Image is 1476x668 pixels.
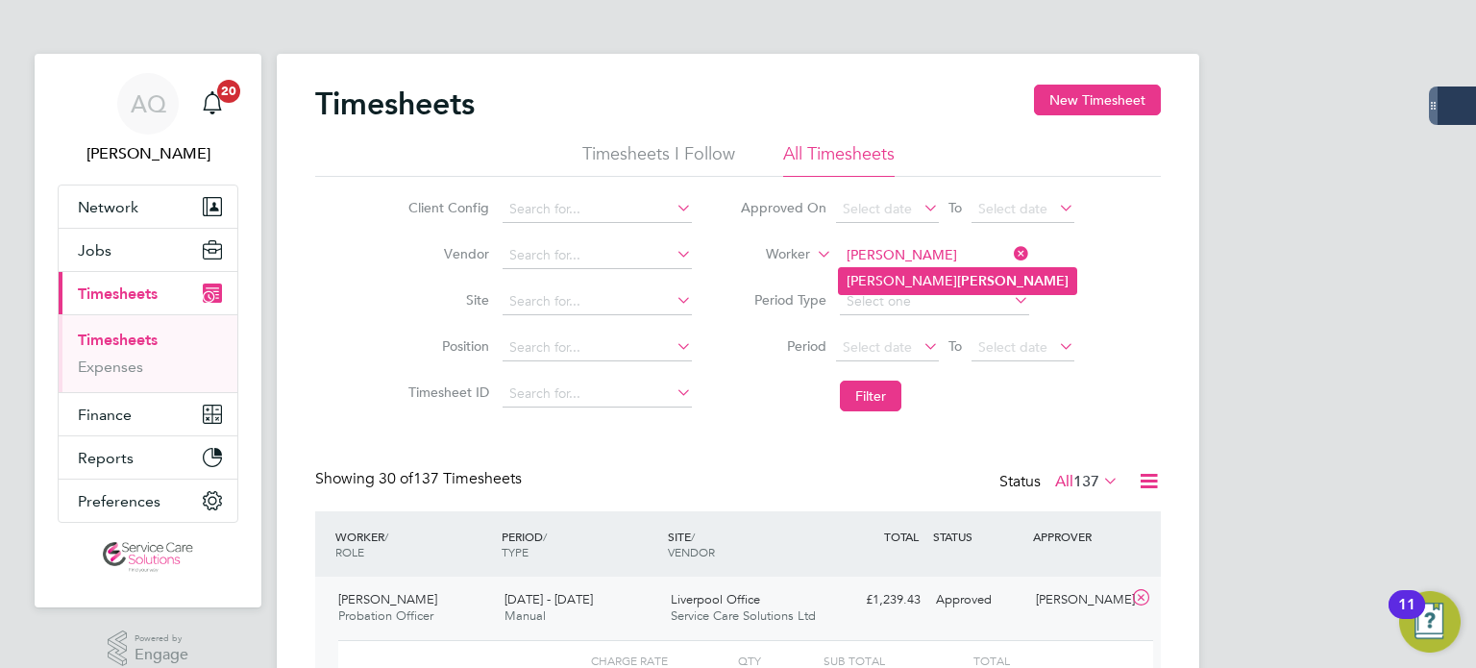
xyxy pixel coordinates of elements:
[1028,584,1128,616] div: [PERSON_NAME]
[783,142,895,177] li: All Timesheets
[78,285,158,303] span: Timesheets
[338,591,437,607] span: [PERSON_NAME]
[503,196,692,223] input: Search for...
[384,529,388,544] span: /
[884,529,919,544] span: TOTAL
[35,54,261,607] nav: Main navigation
[1055,472,1119,491] label: All
[957,273,1069,289] b: [PERSON_NAME]
[59,314,237,392] div: Timesheets
[59,480,237,522] button: Preferences
[338,607,433,624] span: Probation Officer
[503,288,692,315] input: Search for...
[59,272,237,314] button: Timesheets
[668,544,715,559] span: VENDOR
[543,529,547,544] span: /
[1028,519,1128,554] div: APPROVER
[691,529,695,544] span: /
[828,584,928,616] div: £1,239.43
[740,291,826,309] label: Period Type
[503,334,692,361] input: Search for...
[59,229,237,271] button: Jobs
[497,519,663,569] div: PERIOD
[843,338,912,356] span: Select date
[839,268,1076,294] li: [PERSON_NAME]
[503,381,692,408] input: Search for...
[403,199,489,216] label: Client Config
[840,242,1029,269] input: Search for...
[403,337,489,355] label: Position
[403,291,489,309] label: Site
[59,186,237,228] button: Network
[504,591,593,607] span: [DATE] - [DATE]
[403,245,489,262] label: Vendor
[315,469,526,489] div: Showing
[58,542,238,573] a: Go to home page
[1073,472,1099,491] span: 137
[840,381,901,411] button: Filter
[131,91,166,116] span: AQ
[724,245,810,264] label: Worker
[78,241,111,260] span: Jobs
[740,337,826,355] label: Period
[78,449,134,467] span: Reports
[135,631,188,647] span: Powered by
[78,331,158,349] a: Timesheets
[315,85,475,123] h2: Timesheets
[978,200,1047,217] span: Select date
[1034,85,1161,115] button: New Timesheet
[840,288,1029,315] input: Select one
[379,469,522,488] span: 137 Timesheets
[978,338,1047,356] span: Select date
[78,198,138,216] span: Network
[943,334,968,359] span: To
[928,584,1028,616] div: Approved
[1398,605,1415,630] div: 11
[403,383,489,401] label: Timesheet ID
[671,607,816,624] span: Service Care Solutions Ltd
[331,519,497,569] div: WORKER
[943,195,968,220] span: To
[582,142,735,177] li: Timesheets I Follow
[671,591,760,607] span: Liverpool Office
[504,607,546,624] span: Manual
[379,469,413,488] span: 30 of
[108,631,189,667] a: Powered byEngage
[217,80,240,103] span: 20
[58,142,238,165] span: Andrew Quinney
[78,358,143,376] a: Expenses
[59,393,237,435] button: Finance
[335,544,364,559] span: ROLE
[135,647,188,663] span: Engage
[843,200,912,217] span: Select date
[999,469,1122,496] div: Status
[78,406,132,424] span: Finance
[503,242,692,269] input: Search for...
[58,73,238,165] a: AQ[PERSON_NAME]
[103,542,193,573] img: servicecare-logo-retina.png
[928,519,1028,554] div: STATUS
[193,73,232,135] a: 20
[740,199,826,216] label: Approved On
[59,436,237,479] button: Reports
[78,492,160,510] span: Preferences
[1399,591,1461,653] button: Open Resource Center, 11 new notifications
[663,519,829,569] div: SITE
[502,544,529,559] span: TYPE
